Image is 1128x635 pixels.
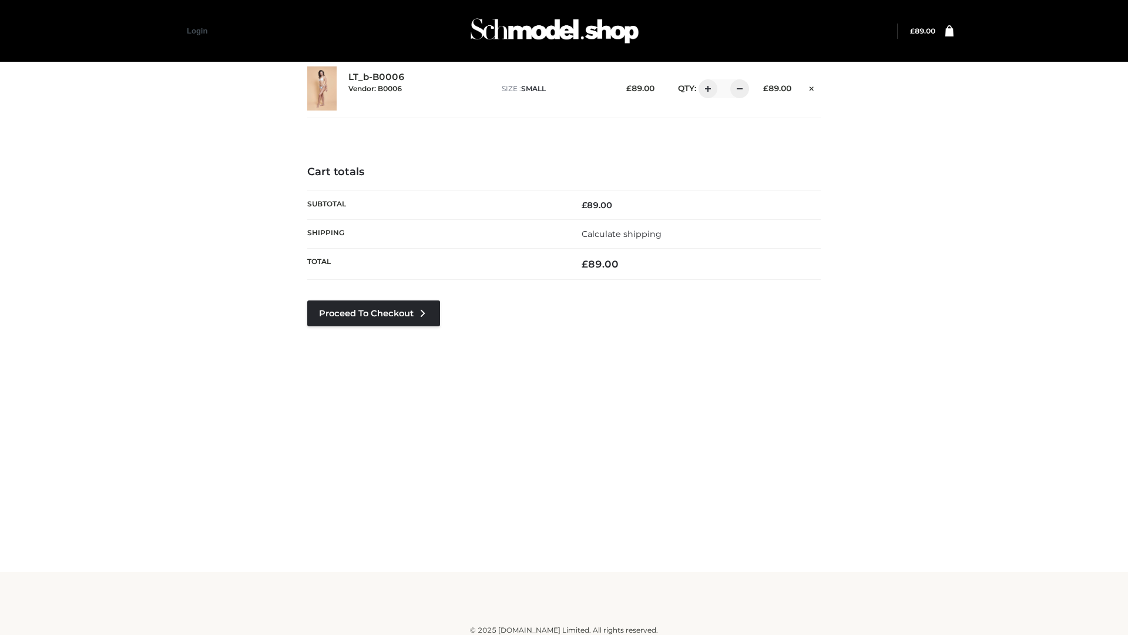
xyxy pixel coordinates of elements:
th: Shipping [307,219,564,248]
a: £89.00 [910,26,935,35]
span: SMALL [521,84,546,93]
div: LT_b-B0006 [348,72,490,105]
span: £ [582,258,588,270]
span: £ [582,200,587,210]
small: Vendor: B0006 [348,84,402,93]
a: Calculate shipping [582,229,662,239]
th: Subtotal [307,190,564,219]
bdi: 89.00 [582,200,612,210]
bdi: 89.00 [582,258,619,270]
span: £ [763,83,768,93]
img: Schmodel Admin 964 [466,8,643,54]
th: Total [307,249,564,280]
bdi: 89.00 [763,83,791,93]
bdi: 89.00 [910,26,935,35]
a: Login [187,26,207,35]
h4: Cart totals [307,166,821,179]
a: Proceed to Checkout [307,300,440,326]
span: £ [626,83,632,93]
bdi: 89.00 [626,83,654,93]
div: QTY: [666,79,745,98]
a: Remove this item [803,79,821,95]
span: £ [910,26,915,35]
p: size : [502,83,608,94]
